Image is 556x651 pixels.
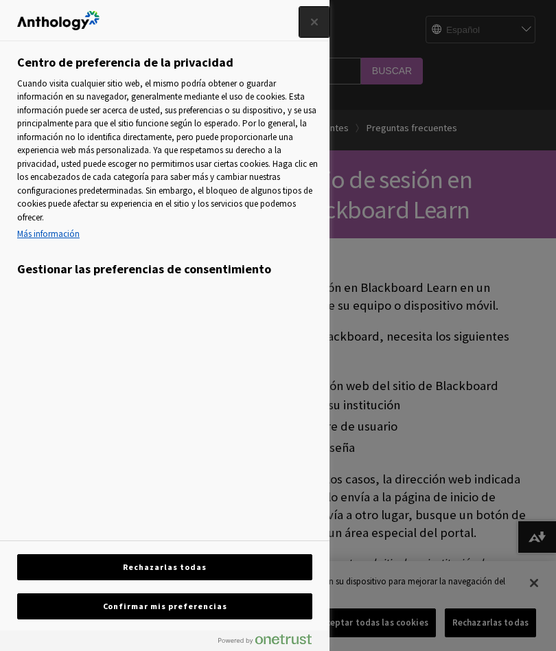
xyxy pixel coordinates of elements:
button: Rechazarlas todas [17,554,312,580]
img: Powered by OneTrust Se abre en una nueva pestaña [218,634,312,645]
h3: Gestionar las preferencias de consentimiento [17,262,318,284]
div: Logotipo de la empresa [17,7,100,34]
a: Powered by OneTrust Se abre en una nueva pestaña [218,634,323,651]
button: Cerrar [299,7,329,37]
h2: Centro de preferencia de la privacidad [17,55,233,70]
a: Más información sobre su privacidad, se abre en una nueva pestaña [17,227,318,241]
div: Cuando visita cualquier sitio web, el mismo podría obtener o guardar información en su navegador,... [17,77,318,244]
img: Logotipo de la empresa [17,11,100,30]
button: Confirmar mis preferencias [17,593,312,619]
